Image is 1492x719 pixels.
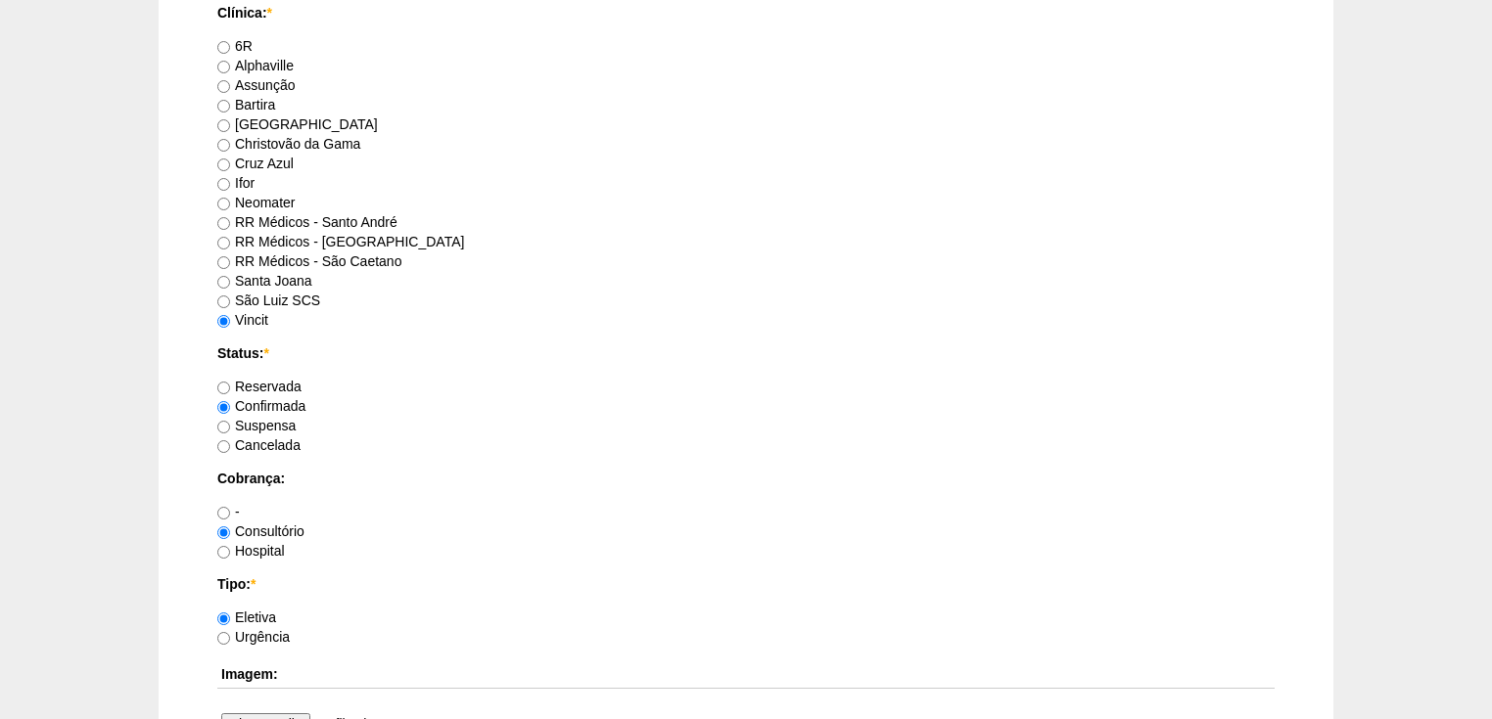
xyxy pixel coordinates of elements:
input: São Luiz SCS [217,295,230,308]
label: Cancelada [217,437,301,453]
input: Hospital [217,546,230,559]
input: Confirmada [217,401,230,414]
label: Consultório [217,523,304,539]
label: Bartira [217,97,275,112]
input: Urgência [217,632,230,645]
label: [GEOGRAPHIC_DATA] [217,116,378,132]
label: Tipo: [217,574,1275,594]
label: Assunção [217,77,295,93]
input: Eletiva [217,612,230,625]
input: - [217,507,230,519]
label: - [217,504,240,519]
label: Christovão da Gama [217,136,360,152]
input: RR Médicos - Santo André [217,217,230,230]
label: Urgência [217,629,290,645]
label: RR Médicos - Santo André [217,214,397,230]
label: Alphaville [217,58,294,73]
label: Eletiva [217,609,276,625]
label: São Luiz SCS [217,292,320,308]
input: Consultório [217,526,230,539]
input: 6R [217,41,230,54]
label: RR Médicos - [GEOGRAPHIC_DATA] [217,234,464,249]
label: Hospital [217,543,285,559]
label: 6R [217,38,253,54]
input: [GEOGRAPHIC_DATA] [217,119,230,132]
label: Status: [217,343,1275,363]
label: Santa Joana [217,273,312,289]
input: RR Médicos - São Caetano [217,256,230,269]
label: RR Médicos - São Caetano [217,253,401,269]
label: Reservada [217,379,302,394]
th: Imagem: [217,660,1275,689]
label: Clínica: [217,3,1275,22]
span: Este campo é obrigatório. [263,345,268,361]
input: Neomater [217,198,230,210]
input: Cancelada [217,440,230,453]
input: Ifor [217,178,230,191]
label: Vincit [217,312,268,328]
label: Confirmada [217,398,305,414]
input: Alphaville [217,61,230,73]
input: RR Médicos - [GEOGRAPHIC_DATA] [217,237,230,249]
input: Christovão da Gama [217,139,230,152]
input: Santa Joana [217,276,230,289]
input: Suspensa [217,421,230,433]
span: Este campo é obrigatório. [251,576,256,592]
input: Reservada [217,382,230,394]
label: Suspensa [217,418,296,433]
input: Cruz Azul [217,158,230,171]
input: Bartira [217,100,230,112]
label: Cruz Azul [217,156,294,171]
label: Neomater [217,195,295,210]
label: Cobrança: [217,469,1275,488]
input: Vincit [217,315,230,328]
span: Este campo é obrigatório. [267,5,272,21]
label: Ifor [217,175,255,191]
input: Assunção [217,80,230,93]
